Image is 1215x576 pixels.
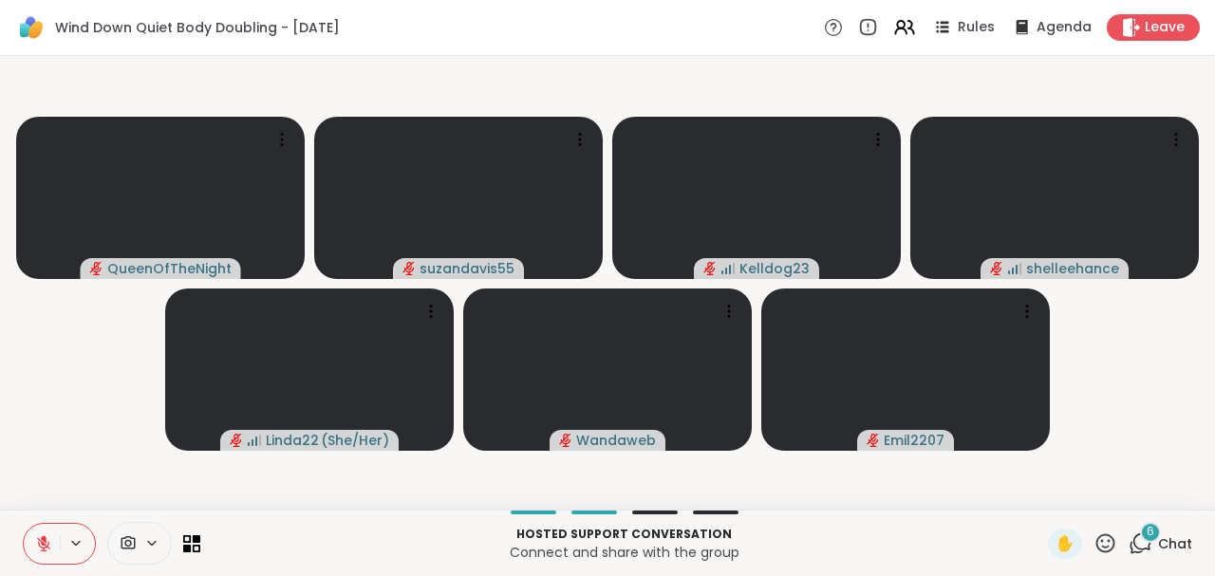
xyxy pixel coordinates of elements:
span: shelleehance [1026,259,1119,278]
span: Wind Down Quiet Body Doubling - [DATE] [55,18,340,37]
span: Agenda [1037,18,1092,37]
span: Kelldog23 [739,259,810,278]
span: QueenOfTheNight [107,259,232,278]
span: ✋ [1056,532,1075,555]
span: Emil2207 [884,431,944,450]
span: Leave [1145,18,1185,37]
img: ShareWell Logomark [15,11,47,44]
span: audio-muted [990,262,1003,275]
span: ( She/Her ) [321,431,389,450]
span: audio-muted [867,434,880,447]
span: audio-muted [703,262,717,275]
p: Hosted support conversation [212,526,1037,543]
span: audio-muted [230,434,243,447]
span: Rules [958,18,995,37]
span: 6 [1147,524,1154,540]
span: suzandavis55 [420,259,514,278]
span: Linda22 [266,431,319,450]
span: audio-muted [559,434,572,447]
span: Wandaweb [576,431,656,450]
span: audio-muted [90,262,103,275]
p: Connect and share with the group [212,543,1037,562]
span: Chat [1158,534,1192,553]
span: audio-muted [402,262,416,275]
